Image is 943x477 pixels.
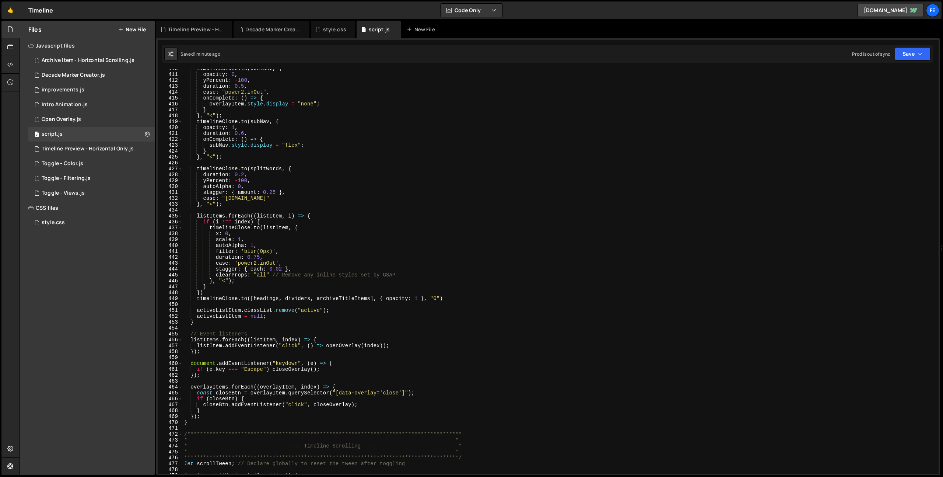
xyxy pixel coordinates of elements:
div: 14823/39056.js [28,83,155,97]
div: 439 [158,237,183,243]
div: 454 [158,325,183,331]
div: 425 [158,154,183,160]
div: 411 [158,72,183,77]
div: 440 [158,243,183,248]
div: 430 [158,184,183,189]
div: 445 [158,272,183,278]
div: 14823/39167.js [28,53,155,68]
div: 432 [158,195,183,201]
div: Archive Item - Horizontal Scrolling.js [42,57,134,64]
a: [DOMAIN_NAME] [858,4,924,17]
a: 🤙 [1,1,20,19]
div: 449 [158,296,183,302]
div: 14823/38461.js [28,127,155,142]
div: 431 [158,189,183,195]
div: 466 [158,396,183,402]
button: Save [895,47,930,60]
div: 467 [158,402,183,408]
div: 443 [158,260,183,266]
div: 422 [158,136,183,142]
div: 14823/38467.css [28,215,155,230]
div: 421 [158,130,183,136]
div: Toggle - Views.js [42,190,85,196]
div: 472 [158,431,183,437]
span: 2 [35,132,39,138]
div: Decade Marker Creator.js [42,72,105,79]
div: 477 [158,461,183,467]
div: 476 [158,455,183,461]
h2: Files [28,25,42,34]
div: 428 [158,172,183,178]
div: 463 [158,378,183,384]
div: 478 [158,467,183,473]
button: New File [118,27,146,32]
div: Saved [180,51,220,57]
div: 459 [158,355,183,361]
div: Timeline Preview - Horizontal Only.js [168,26,223,33]
div: 14823/39175.js [28,97,155,112]
div: 434 [158,207,183,213]
div: 457 [158,343,183,349]
div: script.js [369,26,390,33]
div: 469 [158,414,183,419]
div: 14823/39169.js [28,68,155,83]
div: 455 [158,331,183,337]
div: 461 [158,366,183,372]
div: 424 [158,148,183,154]
div: 475 [158,449,183,455]
div: Intro Animation.js [42,101,88,108]
div: 448 [158,290,183,296]
div: 414 [158,89,183,95]
div: 438 [158,231,183,237]
div: Open Overlay.js [42,116,81,123]
div: 468 [158,408,183,414]
a: Fe [926,4,939,17]
div: 426 [158,160,183,166]
div: Timeline Preview - Horizontal Only.js [42,146,134,152]
div: 14823/39171.js [28,156,155,171]
div: 14823/39172.js [28,171,155,186]
div: Toggle - Color.js [42,160,83,167]
div: 437 [158,225,183,231]
button: Code Only [441,4,502,17]
div: 450 [158,302,183,307]
div: New File [407,26,438,33]
div: 473 [158,437,183,443]
div: 14823/39174.js [28,112,155,127]
div: style.css [42,219,65,226]
div: Prod is out of sync [852,51,890,57]
div: 456 [158,337,183,343]
div: 433 [158,201,183,207]
div: 1 minute ago [194,51,220,57]
div: 420 [158,125,183,130]
div: 458 [158,349,183,355]
div: 470 [158,419,183,425]
div: 14823/39170.js [28,186,155,201]
div: Decade Marker Creator.js [245,26,301,33]
div: 462 [158,372,183,378]
div: Timeline [28,6,53,15]
div: Toggle - Filtering.js [42,175,91,182]
div: 413 [158,83,183,89]
div: 471 [158,425,183,431]
div: 442 [158,254,183,260]
div: improvements.js [42,87,84,93]
div: 429 [158,178,183,184]
div: 416 [158,101,183,107]
div: 14823/39168.js [28,142,155,156]
div: 436 [158,219,183,225]
div: 447 [158,284,183,290]
div: 451 [158,307,183,313]
div: 435 [158,213,183,219]
div: 452 [158,313,183,319]
div: 441 [158,248,183,254]
div: 417 [158,107,183,113]
div: 427 [158,166,183,172]
div: 474 [158,443,183,449]
div: Javascript files [20,38,155,53]
div: 415 [158,95,183,101]
div: 446 [158,278,183,284]
div: 460 [158,361,183,366]
div: 444 [158,266,183,272]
